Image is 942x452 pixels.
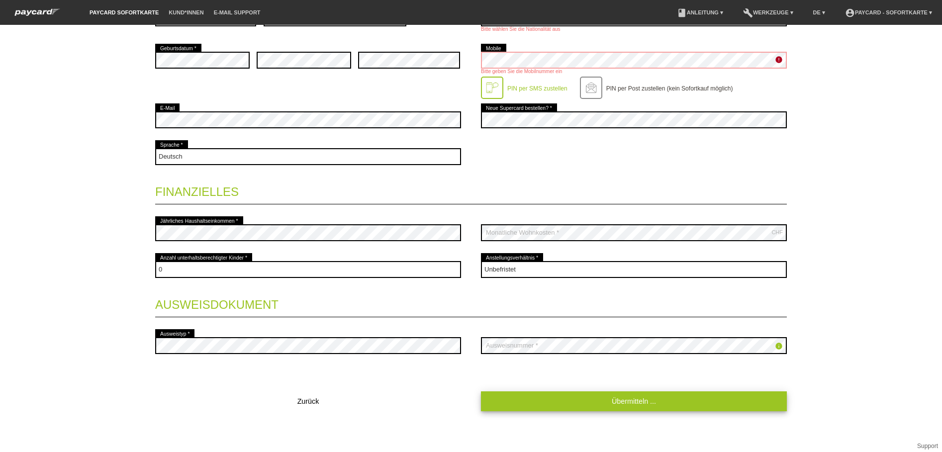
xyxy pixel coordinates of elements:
label: PIN per Post zustellen (kein Sofortkauf möglich) [606,85,733,92]
div: CHF [771,229,783,235]
i: error [775,56,783,64]
label: PIN per SMS zustellen [507,85,567,92]
a: Support [917,443,938,450]
a: Kund*innen [164,9,208,15]
i: book [677,8,687,18]
a: DE ▾ [808,9,830,15]
legend: Finanzielles [155,175,787,204]
i: account_circle [845,8,855,18]
a: paycard Sofortkarte [85,9,164,15]
i: info [775,342,783,350]
img: paycard Sofortkarte [10,7,65,17]
div: Bitte geben Sie die Mobilnummer ein [481,69,787,74]
a: E-Mail Support [209,9,266,15]
legend: Ausweisdokument [155,288,787,317]
button: Zurück [155,391,461,411]
i: build [743,8,753,18]
span: Zurück [297,397,319,405]
a: paycard Sofortkarte [10,11,65,19]
a: Übermitteln ... [481,391,787,411]
div: Bitte wählen Sie die Nationalität aus [481,26,787,32]
a: bookAnleitung ▾ [672,9,728,15]
a: buildWerkzeuge ▾ [738,9,798,15]
a: info [775,343,783,352]
a: account_circlepaycard - Sofortkarte ▾ [840,9,937,15]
